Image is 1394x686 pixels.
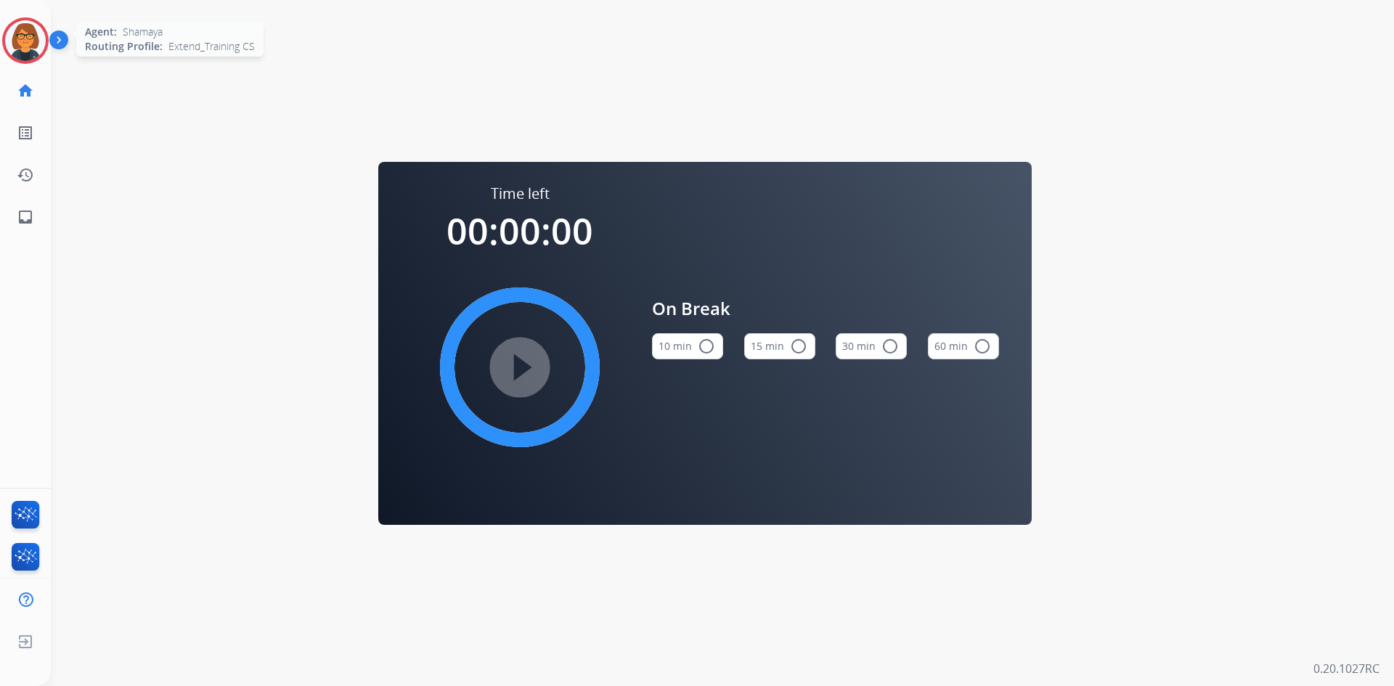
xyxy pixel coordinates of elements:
span: Agent: [85,25,117,39]
span: 00:00:00 [447,206,593,256]
span: On Break [652,295,999,322]
span: Routing Profile: [85,39,163,54]
span: Extend_Training CS [168,39,255,54]
button: 30 min [836,333,907,359]
mat-icon: history [17,166,34,184]
mat-icon: radio_button_unchecked [698,338,715,355]
button: 60 min [928,333,999,359]
mat-icon: radio_button_unchecked [881,338,899,355]
mat-icon: home [17,82,34,99]
span: Time left [491,184,550,204]
mat-icon: radio_button_unchecked [974,338,991,355]
button: 10 min [652,333,723,359]
img: avatar [5,20,46,61]
p: 0.20.1027RC [1313,660,1379,677]
mat-icon: radio_button_unchecked [790,338,807,355]
button: 15 min [744,333,815,359]
span: Shamaya [123,25,163,39]
mat-icon: inbox [17,208,34,226]
mat-icon: list_alt [17,124,34,142]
